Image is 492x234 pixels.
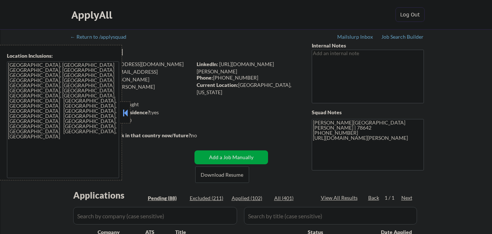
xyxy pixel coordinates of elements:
a: Job Search Builder [381,34,424,41]
div: [PERSON_NAME] [71,47,221,57]
div: Job Search Builder [381,34,424,39]
strong: Current Location: [197,82,238,88]
div: [EMAIL_ADDRESS][DOMAIN_NAME] [71,61,192,68]
input: Search by company (case sensitive) [73,207,237,225]
div: Mailslurp Inbox [337,34,374,39]
a: [URL][DOMAIN_NAME][PERSON_NAME] [197,61,274,74]
div: Next [401,194,413,202]
div: Squad Notes [312,109,424,116]
strong: Phone: [197,74,213,81]
strong: Will need Visa to work in that country now/future?: [71,132,192,138]
div: no [191,132,212,139]
button: Download Resume [195,166,249,183]
div: [PHONE_NUMBER] [197,74,300,81]
div: 102 sent / 200 bought [71,101,192,108]
div: Back [368,194,380,202]
div: [GEOGRAPHIC_DATA], [US_STATE] [197,81,300,96]
div: ← Return to /applysquad [70,34,133,39]
div: [EMAIL_ADDRESS][DOMAIN_NAME] [71,68,192,83]
div: Pending (88) [148,195,184,202]
div: All (401) [274,195,311,202]
div: Excluded (211) [190,195,226,202]
a: ← Return to /applysquad [70,34,133,41]
div: View All Results [321,194,360,202]
a: Mailslurp Inbox [337,34,374,41]
div: Applications [73,191,145,200]
div: [PERSON_NAME][EMAIL_ADDRESS][PERSON_NAME][DOMAIN_NAME] [71,76,192,97]
div: $125,000 [71,117,192,124]
button: Add a Job Manually [194,150,268,164]
div: 1 / 1 [385,194,401,202]
button: Log Out [395,7,425,22]
div: Location Inclusions: [7,52,119,60]
div: Internal Notes [312,42,424,49]
div: ApplyAll [71,9,114,21]
div: Applied (102) [232,195,268,202]
strong: LinkedIn: [197,61,218,67]
input: Search by title (case sensitive) [244,207,417,225]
